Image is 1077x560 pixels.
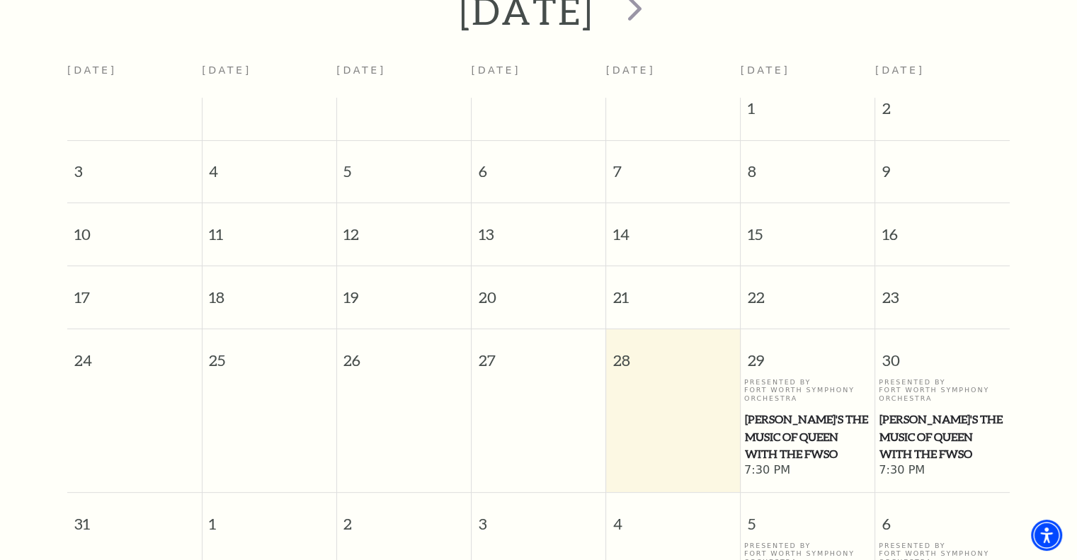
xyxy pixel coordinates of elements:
span: 20 [472,266,605,315]
div: Accessibility Menu [1031,520,1062,551]
span: 10 [67,203,202,252]
span: [DATE] [875,64,925,76]
span: 29 [741,329,874,378]
span: 11 [203,203,336,252]
th: [DATE] [606,56,741,98]
span: 1 [203,493,336,542]
span: 5 [741,493,874,542]
span: 6 [875,493,1010,542]
span: 19 [337,266,471,315]
span: 27 [472,329,605,378]
span: 18 [203,266,336,315]
span: 14 [606,203,740,252]
th: [DATE] [471,56,605,98]
span: 25 [203,329,336,378]
span: 26 [337,329,471,378]
span: [PERSON_NAME]'s The Music of Queen with the FWSO [879,411,1005,463]
span: 23 [875,266,1010,315]
span: 13 [472,203,605,252]
th: [DATE] [67,56,202,98]
span: 6 [472,141,605,190]
span: 31 [67,493,202,542]
span: 15 [741,203,874,252]
span: 21 [606,266,740,315]
span: 3 [67,141,202,190]
span: 12 [337,203,471,252]
span: 7:30 PM [879,463,1006,479]
span: 7:30 PM [744,463,872,479]
span: 2 [875,98,1010,126]
span: 9 [875,141,1010,190]
span: 7 [606,141,740,190]
span: 1 [741,98,874,126]
span: 28 [606,329,740,378]
th: [DATE] [336,56,471,98]
span: 17 [67,266,202,315]
p: Presented By Fort Worth Symphony Orchestra [744,378,872,402]
th: [DATE] [202,56,336,98]
span: 3 [472,493,605,542]
span: 16 [875,203,1010,252]
span: 24 [67,329,202,378]
span: 4 [606,493,740,542]
span: 5 [337,141,471,190]
span: 22 [741,266,874,315]
span: 8 [741,141,874,190]
span: [DATE] [741,64,790,76]
span: 2 [337,493,471,542]
span: [PERSON_NAME]'s The Music of Queen with the FWSO [745,411,871,463]
span: 30 [875,329,1010,378]
p: Presented By Fort Worth Symphony Orchestra [879,378,1006,402]
span: 4 [203,141,336,190]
